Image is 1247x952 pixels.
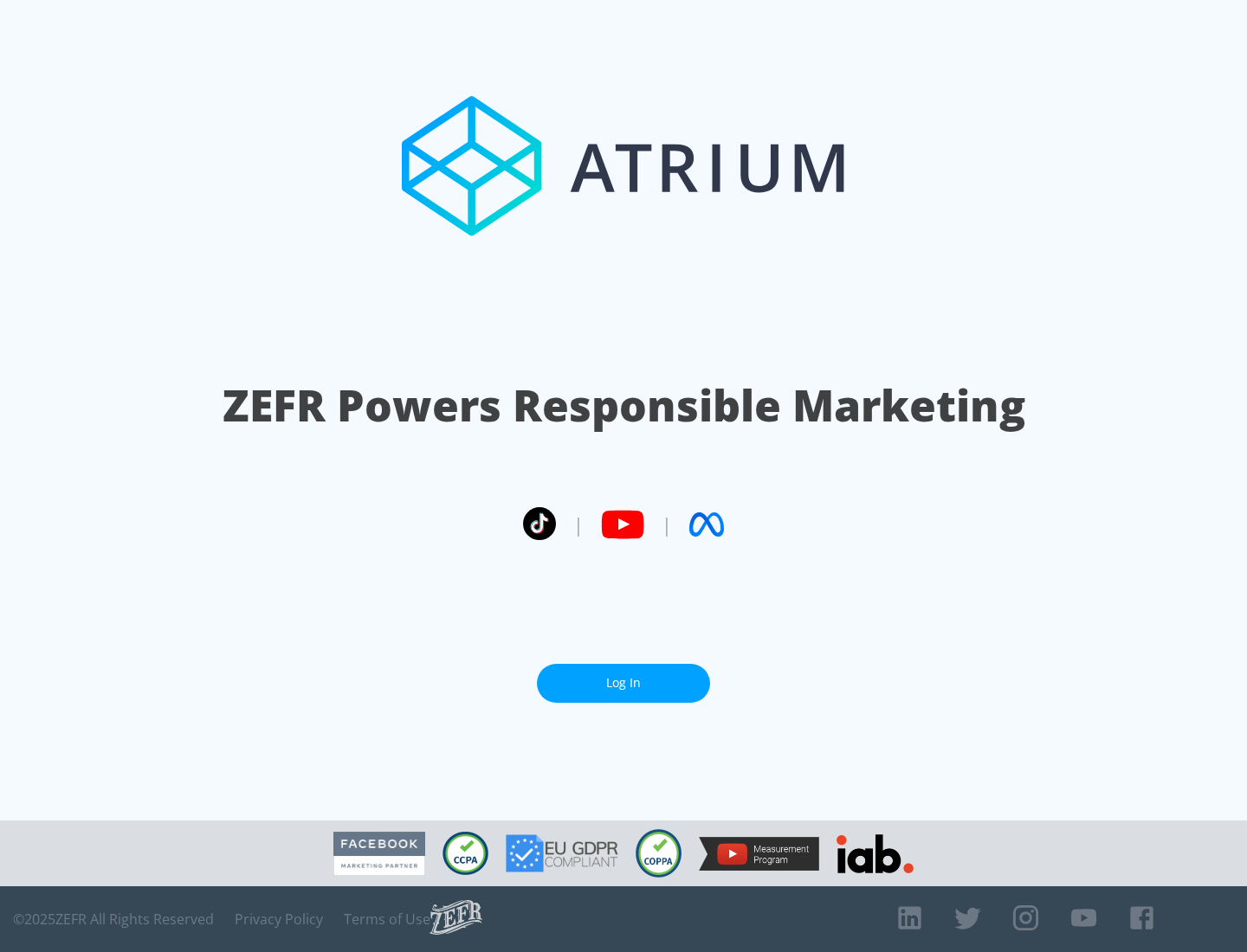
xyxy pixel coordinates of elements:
span: | [573,511,584,537]
a: Terms of Use [344,910,430,928]
img: Facebook Marketing Partner [333,832,425,876]
a: Log In [537,664,710,703]
img: IAB [837,834,914,873]
img: COPPA Compliant [636,829,682,878]
h1: ZEFR Powers Responsible Marketing [223,376,1025,435]
span: | [662,511,672,537]
span: © 2025 ZEFR All Rights Reserved [13,910,214,928]
img: YouTube Measurement Program [699,837,819,871]
img: CCPA Compliant [443,832,488,875]
a: Privacy Policy [235,910,323,928]
img: GDPR Compliant [506,834,618,872]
